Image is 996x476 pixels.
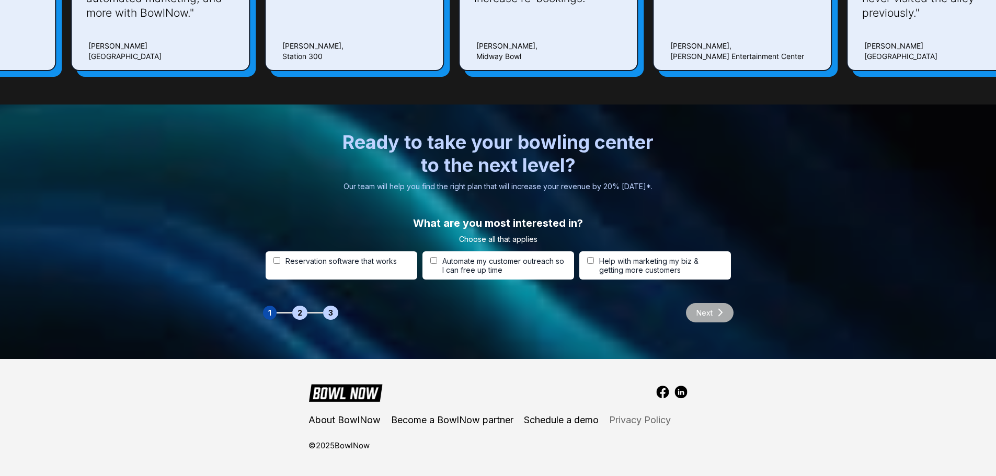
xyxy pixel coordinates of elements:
div: 3 [323,306,338,320]
a: Become a BowlNow partner [391,415,513,425]
img: facebook [656,386,669,399]
div: © 2025 BowlNow [308,438,370,452]
div: [PERSON_NAME], Midway Bowl [476,41,537,62]
div: 1 [263,306,277,320]
img: linkedin [674,386,688,399]
span: Ready to take your bowling center to the next level? [341,131,655,177]
a: Privacy Policy [609,415,671,425]
span: Choose all that applies [459,235,537,243]
span: Our team will help you find the right plan that will increase your revenue by 20% [DATE]*. [344,182,652,191]
span: What are you most interested in? [413,217,583,229]
a: About BowlNow [308,415,381,425]
span: Automate my customer outreach so I can free up time [442,257,566,274]
div: [PERSON_NAME], Station 300 [282,41,344,62]
span: Reservation software that works [285,257,397,265]
span: Help with marketing my biz & getting more customers [599,257,723,274]
img: BowlNow Logo [308,382,383,402]
a: Schedule a demo [524,415,599,425]
div: 2 [292,306,307,320]
div: [PERSON_NAME] [GEOGRAPHIC_DATA] [864,41,937,62]
div: [PERSON_NAME], [PERSON_NAME] Entertainment Center [670,41,804,62]
div: [PERSON_NAME] [GEOGRAPHIC_DATA] [88,41,162,62]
